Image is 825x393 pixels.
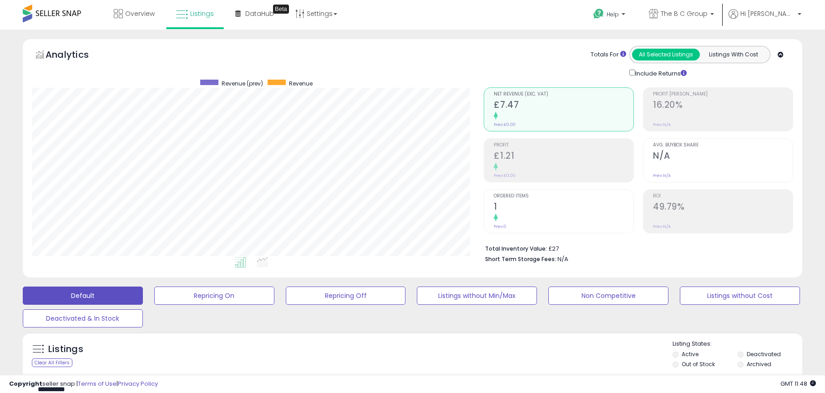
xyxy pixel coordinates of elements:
label: Active [682,350,698,358]
h2: 16.20% [653,100,793,112]
small: Prev: N/A [653,122,671,127]
label: Out of Stock [682,360,715,368]
label: Archived [747,360,771,368]
li: £27 [485,242,786,253]
span: Ordered Items [494,194,633,199]
h2: 1 [494,202,633,214]
span: ROI [653,194,793,199]
small: Prev: N/A [653,173,671,178]
a: Hi [PERSON_NAME] [729,9,801,30]
h2: N/A [653,151,793,163]
span: Profit [PERSON_NAME] [653,92,793,97]
span: Listings [190,9,214,18]
button: Repricing Off [286,287,406,305]
small: Prev: £0.00 [494,173,516,178]
span: The B C Group [661,9,708,18]
a: Privacy Policy [118,379,158,388]
div: Tooltip anchor [273,5,289,14]
p: Listing States: [673,340,802,348]
div: Clear All Filters [32,358,72,367]
button: Default [23,287,143,305]
button: Listings With Cost [699,49,767,60]
span: 2025-10-7 11:48 GMT [780,379,816,388]
h2: £7.47 [494,100,633,112]
h5: Analytics [46,48,106,63]
a: Help [586,1,634,30]
button: Non Competitive [548,287,668,305]
small: Prev: £0.00 [494,122,516,127]
h2: 49.79% [653,202,793,214]
span: Revenue [289,80,313,87]
a: Terms of Use [78,379,116,388]
h5: Listings [48,343,83,356]
h2: £1.21 [494,151,633,163]
label: Deactivated [747,350,781,358]
small: Prev: 0 [494,224,506,229]
button: Listings without Min/Max [417,287,537,305]
div: Totals For [591,50,626,59]
span: N/A [557,255,568,263]
i: Get Help [593,8,604,20]
div: seller snap | | [9,380,158,388]
small: Prev: N/A [653,224,671,229]
b: Short Term Storage Fees: [485,255,556,263]
span: Overview [125,9,155,18]
span: Hi [PERSON_NAME] [740,9,795,18]
b: Total Inventory Value: [485,245,547,252]
span: Help [607,10,619,18]
span: Net Revenue (Exc. VAT) [494,92,633,97]
button: All Selected Listings [632,49,700,60]
button: Deactivated & In Stock [23,309,143,327]
span: Avg. Buybox Share [653,143,793,148]
span: Profit [494,143,633,148]
button: Repricing On [154,287,274,305]
strong: Copyright [9,379,42,388]
span: Revenue (prev) [222,80,263,87]
div: Include Returns [623,68,698,78]
button: Listings without Cost [680,287,800,305]
span: DataHub [245,9,274,18]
